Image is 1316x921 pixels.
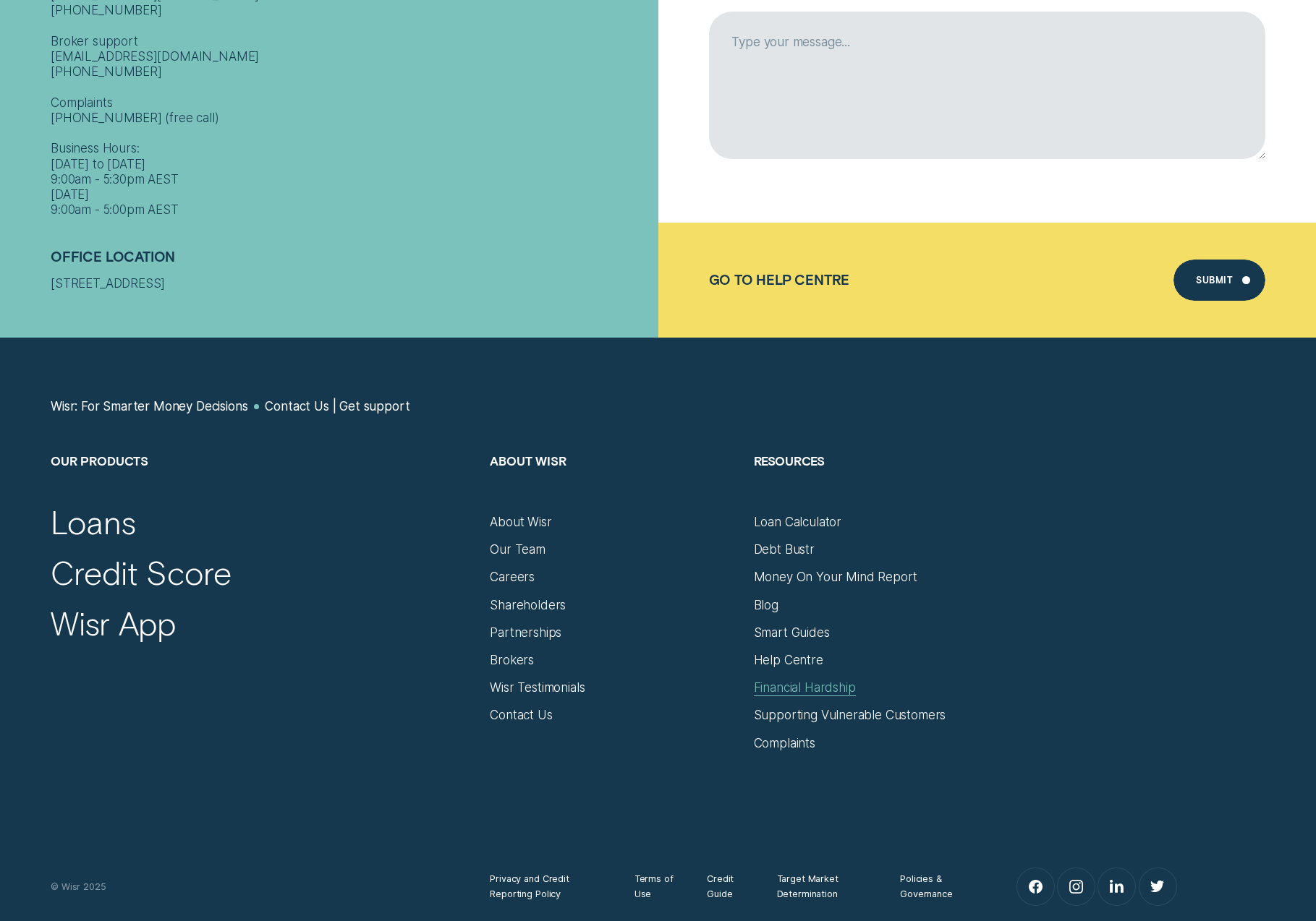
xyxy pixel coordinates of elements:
a: Loans [51,502,135,541]
h2: About Wisr [490,453,738,515]
a: About Wisr [490,515,551,530]
a: Shareholders [490,598,566,613]
h2: Office Location [51,249,650,276]
a: Complaints [754,736,815,751]
a: Loan Calculator [754,515,841,530]
a: Policies & Governance [900,871,974,901]
a: Go to Help Centre [709,272,850,288]
a: Blog [754,598,778,613]
a: Instagram [1058,868,1095,905]
a: Wisr App [51,603,176,643]
a: Credit Score [51,552,232,592]
div: © Wisr 2025 [43,879,482,894]
a: Privacy and Credit Reporting Policy [490,871,606,901]
a: Supporting Vulnerable Customers [754,708,946,723]
a: Contact Us [490,708,552,723]
a: Twitter [1139,868,1176,905]
a: Target Market Determination [777,871,873,901]
a: Brokers [490,653,534,668]
h2: Our Products [51,453,475,515]
a: Partnerships [490,625,561,641]
a: Debt Bustr [754,542,815,557]
a: Careers [490,570,535,585]
a: Money On Your Mind Report [754,570,918,585]
a: Terms of Use [634,871,679,901]
button: Submit [1173,260,1265,301]
a: Our Team [490,542,545,557]
a: Credit Guide [707,871,749,901]
h2: Resources [754,453,1002,515]
div: [STREET_ADDRESS] [51,276,650,291]
a: Wisr Testimonials [490,680,585,695]
a: Help Centre [754,653,823,668]
a: Financial Hardship [754,680,856,695]
a: Facebook [1017,868,1054,905]
a: Contact Us | Get support [265,399,409,414]
a: Smart Guides [754,625,830,641]
a: Wisr: For Smarter Money Decisions [51,399,247,414]
a: LinkedIn [1098,868,1135,905]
